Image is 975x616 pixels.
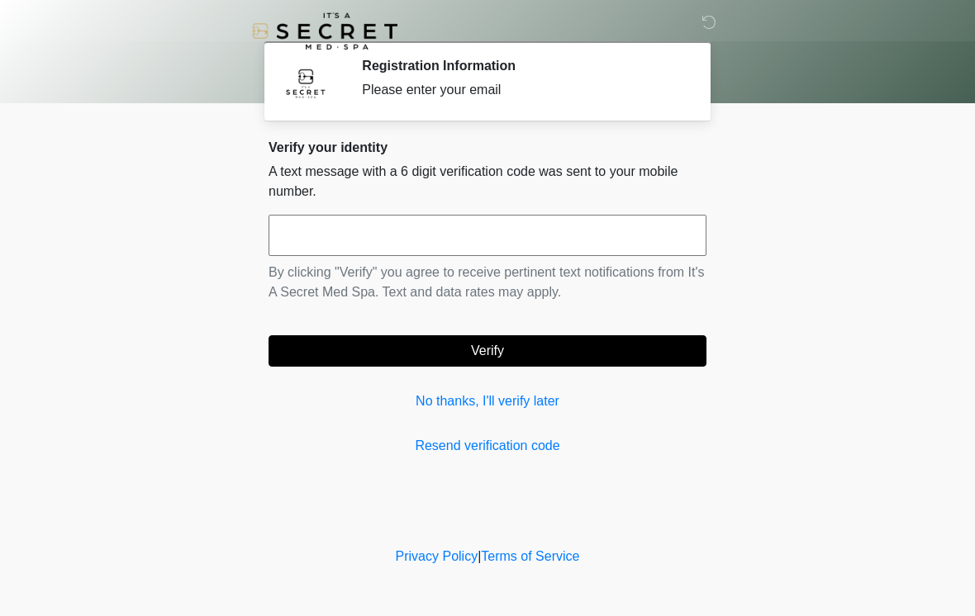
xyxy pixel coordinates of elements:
a: Privacy Policy [396,549,478,563]
p: A text message with a 6 digit verification code was sent to your mobile number. [269,162,706,201]
a: Resend verification code [269,436,706,456]
p: By clicking "Verify" you agree to receive pertinent text notifications from It's A Secret Med Spa... [269,263,706,302]
a: Terms of Service [481,549,579,563]
a: | [478,549,481,563]
button: Verify [269,335,706,367]
h2: Verify your identity [269,140,706,155]
h2: Registration Information [362,58,682,73]
img: Agent Avatar [281,58,331,107]
div: Please enter your email [362,80,682,100]
img: It's A Secret Med Spa Logo [252,12,397,50]
a: No thanks, I'll verify later [269,391,706,411]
